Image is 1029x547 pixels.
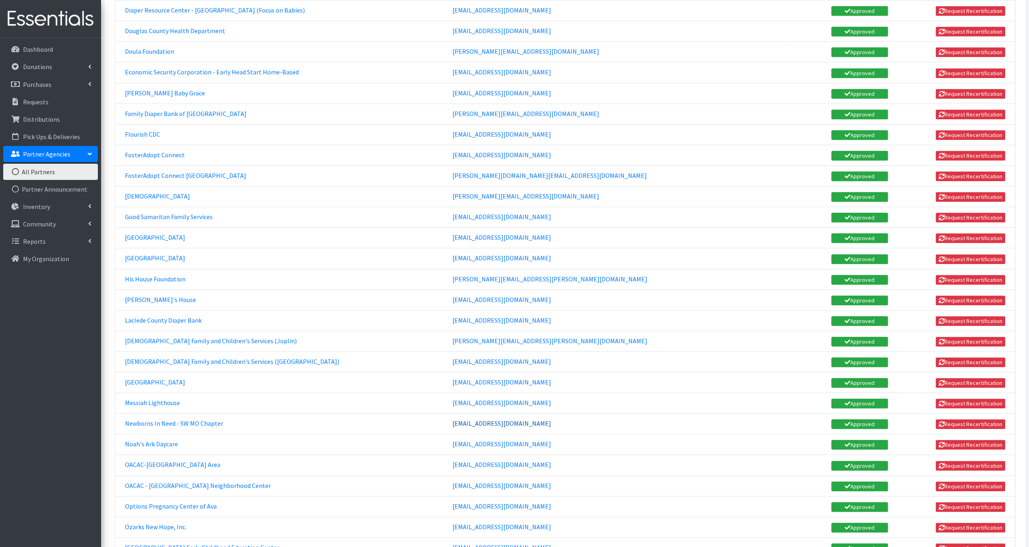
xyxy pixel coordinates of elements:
p: Distributions [23,115,60,123]
a: Partner Agencies [3,146,98,162]
p: Donations [23,63,52,71]
button: Request Recertification [936,27,1005,36]
button: Request Recertification [936,357,1005,367]
a: [EMAIL_ADDRESS][DOMAIN_NAME] [452,213,551,221]
a: Approved [831,419,888,429]
a: Purchases [3,76,98,93]
a: [EMAIL_ADDRESS][DOMAIN_NAME] [452,296,551,304]
button: Request Recertification [936,482,1005,491]
a: Approved [831,89,888,99]
a: OACAC-[GEOGRAPHIC_DATA] Area [125,460,220,469]
a: [PERSON_NAME][EMAIL_ADDRESS][DOMAIN_NAME] [452,192,599,200]
a: FosterAdopt Connect [GEOGRAPHIC_DATA] [125,171,246,180]
a: [EMAIL_ADDRESS][DOMAIN_NAME] [452,68,551,76]
button: Request Recertification [936,89,1005,99]
a: Pick Ups & Deliveries [3,129,98,145]
a: Dashboard [3,41,98,57]
a: Approved [831,440,888,450]
a: [DEMOGRAPHIC_DATA] Family and Children's Services (Joplin) [125,337,297,345]
a: His House Foundation [125,275,186,283]
button: Request Recertification [936,233,1005,243]
a: [GEOGRAPHIC_DATA] [125,254,185,262]
a: Approved [831,47,888,57]
a: [GEOGRAPHIC_DATA] [125,378,185,386]
a: All Partners [3,164,98,180]
p: Reports [23,237,46,245]
a: Family Diaper Bank of [GEOGRAPHIC_DATA] [125,110,247,118]
a: My Organization [3,251,98,267]
button: Request Recertification [936,461,1005,471]
p: Partner Agencies [23,150,70,158]
button: Request Recertification [936,523,1005,532]
a: Newborns In Need - SW MO Chapter [125,419,223,427]
a: Approved [831,461,888,471]
a: [DEMOGRAPHIC_DATA] Family and Children's Services ([GEOGRAPHIC_DATA]) [125,357,339,365]
a: [PERSON_NAME][EMAIL_ADDRESS][DOMAIN_NAME] [452,47,599,55]
a: Approved [831,357,888,367]
button: Request Recertification [936,192,1005,202]
button: Request Recertification [936,440,1005,450]
a: Approved [831,378,888,388]
a: Approved [831,316,888,326]
a: Doula Foundation [125,47,174,55]
a: Approved [831,254,888,264]
button: Request Recertification [936,213,1005,222]
a: Laclede County Diaper Bank [125,316,202,324]
a: Approved [831,151,888,161]
a: [PERSON_NAME][EMAIL_ADDRESS][PERSON_NAME][DOMAIN_NAME] [452,337,647,345]
button: Request Recertification [936,296,1005,305]
a: Noah's Ark Daycare [125,440,178,448]
p: Requests [23,98,49,106]
a: [EMAIL_ADDRESS][DOMAIN_NAME] [452,482,551,490]
button: Request Recertification [936,130,1005,140]
a: [EMAIL_ADDRESS][DOMAIN_NAME] [452,502,551,510]
button: Request Recertification [936,378,1005,388]
button: Request Recertification [936,151,1005,161]
a: [PERSON_NAME][EMAIL_ADDRESS][DOMAIN_NAME] [452,110,599,118]
a: [PERSON_NAME] Baby Grace [125,89,205,97]
a: Approved [831,213,888,222]
a: [GEOGRAPHIC_DATA] [125,233,185,241]
a: OACAC - [GEOGRAPHIC_DATA] Neighborhood Center [125,482,271,490]
a: [EMAIL_ADDRESS][DOMAIN_NAME] [452,233,551,241]
a: [EMAIL_ADDRESS][DOMAIN_NAME] [452,130,551,138]
a: Donations [3,59,98,75]
button: Request Recertification [936,110,1005,119]
a: Approved [831,130,888,140]
a: [EMAIL_ADDRESS][DOMAIN_NAME] [452,460,551,469]
a: Distributions [3,111,98,127]
a: [EMAIL_ADDRESS][DOMAIN_NAME] [452,89,551,97]
button: Request Recertification [936,275,1005,285]
p: Pick Ups & Deliveries [23,133,80,141]
a: [EMAIL_ADDRESS][DOMAIN_NAME] [452,6,551,14]
a: Approved [831,296,888,305]
button: Request Recertification [936,6,1005,16]
a: Good Samaritan Family Services [125,213,213,221]
p: Purchases [23,80,51,89]
a: Approved [831,523,888,532]
a: [EMAIL_ADDRESS][DOMAIN_NAME] [452,254,551,262]
a: Requests [3,94,98,110]
a: Messiah Lighthouse [125,399,180,407]
a: [EMAIL_ADDRESS][DOMAIN_NAME] [452,399,551,407]
a: Ozarks New Hope, Inc. [125,523,186,531]
a: Options Pregnancy Center of Ava [125,502,217,510]
a: Diaper Resource Center - [GEOGRAPHIC_DATA] (Focus on Babies) [125,6,305,14]
a: [EMAIL_ADDRESS][DOMAIN_NAME] [452,151,551,159]
button: Request Recertification [936,68,1005,78]
a: [DEMOGRAPHIC_DATA] [125,192,190,200]
a: [EMAIL_ADDRESS][DOMAIN_NAME] [452,378,551,386]
a: [EMAIL_ADDRESS][DOMAIN_NAME] [452,27,551,35]
a: [EMAIL_ADDRESS][DOMAIN_NAME] [452,440,551,448]
button: Request Recertification [936,47,1005,57]
a: Partner Announcement [3,181,98,197]
a: Douglas County Health Department [125,27,225,35]
p: Inventory [23,203,50,211]
a: Approved [831,502,888,512]
a: Approved [831,337,888,346]
a: [EMAIL_ADDRESS][DOMAIN_NAME] [452,523,551,531]
a: Flourish CDC [125,130,160,138]
a: Inventory [3,199,98,215]
a: Approved [831,27,888,36]
a: [EMAIL_ADDRESS][DOMAIN_NAME] [452,357,551,365]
